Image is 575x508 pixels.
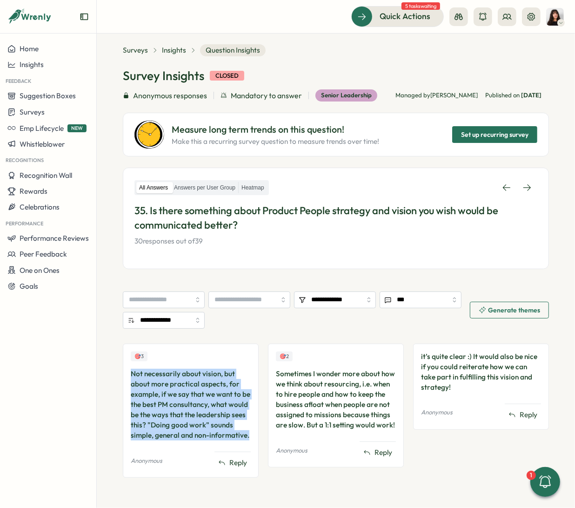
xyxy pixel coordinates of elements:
span: 5 tasks waiting [401,2,440,10]
span: Suggestion Boxes [20,91,76,100]
button: Quick Actions [351,6,444,27]
label: All Answers [136,182,171,194]
span: Anonymous responses [133,90,207,102]
div: Upvotes [276,352,293,361]
span: Reply [229,458,247,468]
img: Kelly Rosa [546,8,564,26]
button: Generate themes [470,302,549,318]
button: 1 [530,467,560,497]
span: One on Ones [20,266,60,275]
span: Insights [20,60,44,69]
span: Whistleblower [20,140,65,149]
p: Anonymous [276,447,308,455]
div: Not necessarily about vision, but about more practical aspects, for example, if we say that we wa... [131,369,251,440]
button: Set up recurring survey [452,126,537,143]
span: Set up recurring survey [461,127,528,142]
span: Mandatory to answer [231,90,302,102]
span: NEW [67,124,87,132]
span: Performance Reviews [20,234,89,243]
span: Surveys [20,108,45,116]
span: Rewards [20,187,47,196]
span: Recognition Wall [20,171,72,180]
span: Celebrations [20,203,60,211]
span: [DATE] [521,91,542,99]
button: Reply [360,446,396,460]
p: 35. Is there something about Product People strategy and vision you wish would be communicated be... [134,203,537,232]
label: Answers per User Group [171,182,238,194]
span: Home [20,44,39,53]
span: Reply [374,447,392,458]
div: Sometimes I wonder more about how we think about resourcing, i.e. when to hire people and how to ... [276,369,396,430]
a: Insights [162,45,186,55]
div: Senior Leadership [315,89,377,102]
span: Generate themes [488,307,540,313]
div: closed [210,71,244,81]
span: Goals [20,282,38,291]
div: it's quite clear :) It would also be nice if you could reiterate how we can take part in fulfilli... [421,352,541,393]
span: [PERSON_NAME] [430,91,478,99]
label: Heatmap [239,182,267,194]
p: 30 responses out of 39 [134,236,537,246]
div: Upvotes [131,352,147,361]
button: Reply [214,456,251,470]
span: Quick Actions [380,10,430,22]
span: Peer Feedback [20,250,67,258]
p: Measure long term trends on this question! [172,122,379,137]
a: Surveys [123,45,148,55]
span: Reply [520,410,537,420]
h1: Survey Insights [123,68,204,84]
div: 1 [527,471,536,480]
span: Published on [485,91,542,100]
span: Emp Lifecycle [20,124,64,133]
span: Question Insights [200,44,266,56]
p: Anonymous [131,457,162,465]
p: Managed by [395,91,478,100]
p: Anonymous [421,408,453,417]
button: Reply [505,408,541,422]
p: Make this a recurring survey question to measure trends over time! [172,136,379,147]
button: Expand sidebar [80,12,89,21]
